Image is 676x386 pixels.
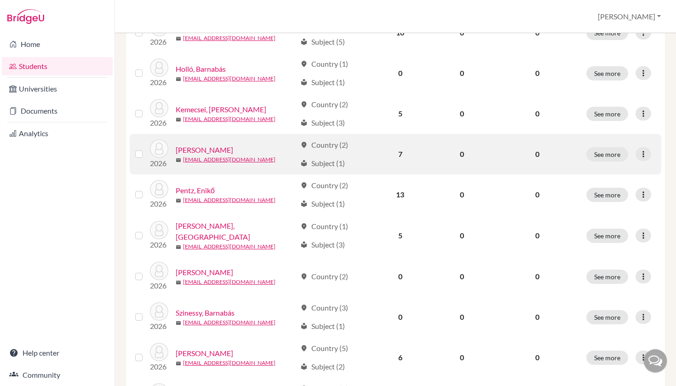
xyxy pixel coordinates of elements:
div: Country (3) [300,302,348,313]
div: Country (2) [300,139,348,150]
td: 0 [370,297,430,337]
button: See more [586,188,628,202]
span: location_on [300,273,308,280]
span: mail [176,280,181,285]
img: Szabó-Szentgyörgyi, Péter [150,262,168,280]
p: 0 [499,352,575,363]
button: See more [586,351,628,365]
span: mail [176,320,181,326]
a: [EMAIL_ADDRESS][DOMAIN_NAME] [183,242,275,251]
img: Szinessy, Barnabás [150,302,168,321]
a: [PERSON_NAME] [176,144,233,156]
div: Subject (2) [300,361,345,372]
span: location_on [300,182,308,189]
a: Home [2,35,113,53]
span: local_library [300,160,308,167]
img: Péterffy, Dóra [150,221,168,239]
p: 0 [499,271,575,282]
img: Tóth, Benedek [150,343,168,361]
span: local_library [300,363,308,370]
p: 2026 [150,198,168,209]
span: local_library [300,200,308,207]
button: See more [586,229,628,243]
img: Bridge-U [7,9,44,24]
a: [EMAIL_ADDRESS][DOMAIN_NAME] [183,115,275,123]
div: Subject (1) [300,158,345,169]
img: Kosztolányi, Niki [150,139,168,158]
td: 0 [430,297,494,337]
a: Community [2,366,113,384]
a: [PERSON_NAME] [176,267,233,278]
td: 0 [430,134,494,174]
a: [EMAIL_ADDRESS][DOMAIN_NAME] [183,318,275,327]
a: Help center [2,344,113,362]
td: 0 [370,256,430,297]
p: 0 [499,108,575,119]
div: Country (1) [300,221,348,232]
a: Analytics [2,124,113,143]
span: mail [176,244,181,250]
div: Country (5) [300,343,348,354]
div: Country (2) [300,180,348,191]
a: [EMAIL_ADDRESS][DOMAIN_NAME] [183,278,275,286]
span: location_on [300,101,308,108]
div: Subject (3) [300,117,345,128]
p: 0 [499,311,575,323]
div: Country (2) [300,99,348,110]
div: Subject (1) [300,77,345,88]
td: 0 [430,215,494,256]
span: local_library [300,79,308,86]
a: [EMAIL_ADDRESS][DOMAIN_NAME] [183,359,275,367]
td: 0 [430,53,494,93]
p: 2026 [150,321,168,332]
a: Pentz, Enikő [176,185,215,196]
button: See more [586,66,628,81]
td: 0 [430,256,494,297]
span: location_on [300,60,308,68]
a: [EMAIL_ADDRESS][DOMAIN_NAME] [183,75,275,83]
div: Subject (5) [300,36,345,47]
a: Holló, Barnabás [176,63,226,75]
td: 6 [370,337,430,378]
td: 0 [430,337,494,378]
td: 7 [370,134,430,174]
p: 0 [499,68,575,79]
div: Subject (3) [300,239,345,250]
span: mail [176,361,181,366]
a: [PERSON_NAME] [176,348,233,359]
p: 2026 [150,117,168,128]
a: Documents [2,102,113,120]
span: location_on [300,304,308,311]
span: mail [176,76,181,82]
a: [EMAIL_ADDRESS][DOMAIN_NAME] [183,156,275,164]
span: Help [21,6,40,15]
a: [EMAIL_ADDRESS][DOMAIN_NAME] [183,196,275,204]
a: Students [2,57,113,75]
p: 0 [499,149,575,160]
p: 2026 [150,361,168,372]
a: Universities [2,80,113,98]
img: Kemecsei, Aron [150,99,168,117]
a: [EMAIL_ADDRESS][DOMAIN_NAME] [183,34,275,42]
span: location_on [300,141,308,149]
td: 0 [430,174,494,215]
div: Country (1) [300,58,348,69]
button: See more [586,147,628,161]
p: 2026 [150,36,168,47]
span: mail [176,157,181,163]
p: 2026 [150,280,168,291]
div: Country (2) [300,271,348,282]
div: Subject (1) [300,321,345,332]
span: location_on [300,345,308,352]
a: Szinessy, Barnabás [176,307,235,318]
span: mail [176,117,181,122]
p: 0 [499,230,575,241]
a: Kemecsei, [PERSON_NAME] [176,104,266,115]
p: 2026 [150,239,168,250]
p: 2026 [150,77,168,88]
img: Pentz, Enikő [150,180,168,198]
button: [PERSON_NAME] [594,8,665,25]
p: 2026 [150,158,168,169]
button: See more [586,270,628,284]
td: 13 [370,174,430,215]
